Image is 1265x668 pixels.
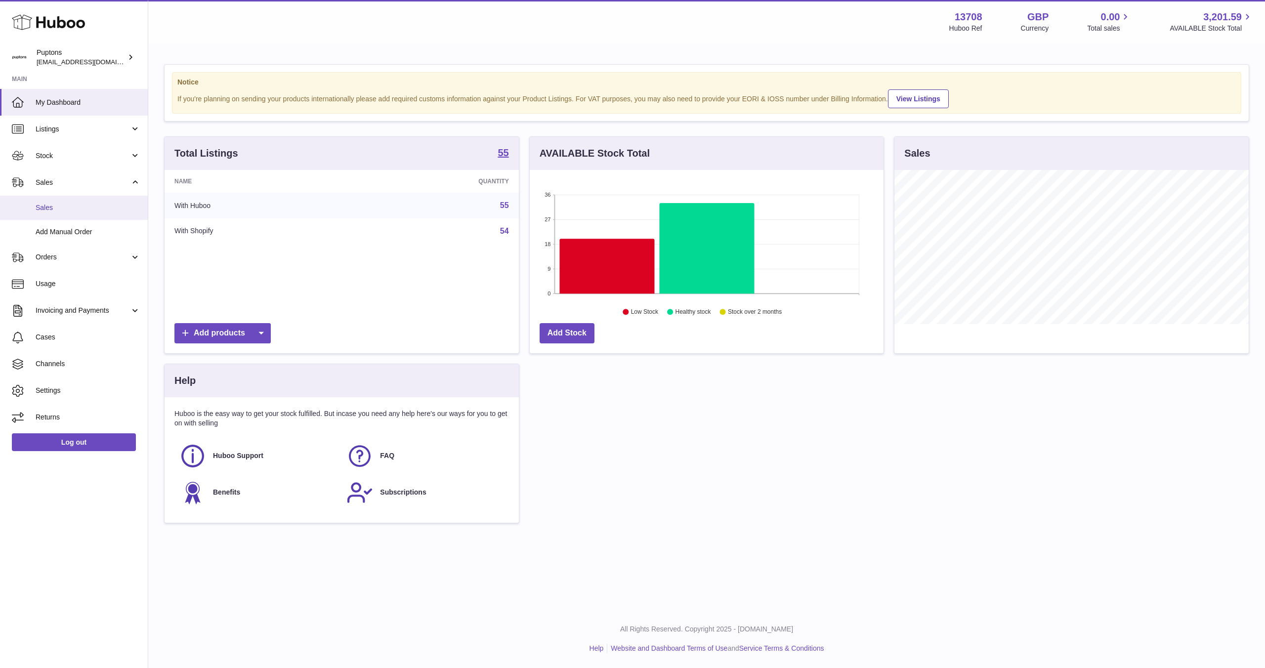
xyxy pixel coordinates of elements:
div: Huboo Ref [949,24,982,33]
a: FAQ [346,443,504,469]
span: FAQ [380,451,394,460]
span: Listings [36,125,130,134]
a: Log out [12,433,136,451]
td: With Shopify [165,218,355,244]
span: Returns [36,413,140,422]
h3: Help [174,374,196,387]
span: Orders [36,252,130,262]
span: [EMAIL_ADDRESS][DOMAIN_NAME] [37,58,145,66]
div: Currency [1021,24,1049,33]
a: Add products [174,323,271,343]
strong: Notice [177,78,1236,87]
p: Huboo is the easy way to get your stock fulfilled. But incase you need any help here's our ways f... [174,409,509,428]
span: Cases [36,333,140,342]
h3: Total Listings [174,147,238,160]
p: All Rights Reserved. Copyright 2025 - [DOMAIN_NAME] [156,625,1257,634]
a: Benefits [179,479,337,506]
text: Stock over 2 months [728,309,782,316]
img: hello@puptons.com [12,50,27,65]
a: 54 [500,227,509,235]
span: Invoicing and Payments [36,306,130,315]
h3: Sales [904,147,930,160]
text: 27 [545,216,550,222]
text: 18 [545,241,550,247]
a: Help [590,644,604,652]
a: 55 [500,201,509,209]
a: Service Terms & Conditions [739,644,824,652]
strong: 13708 [955,10,982,24]
strong: 55 [498,148,508,158]
span: Channels [36,359,140,369]
h3: AVAILABLE Stock Total [540,147,650,160]
a: 3,201.59 AVAILABLE Stock Total [1170,10,1253,33]
a: Huboo Support [179,443,337,469]
a: Subscriptions [346,479,504,506]
text: 0 [548,291,550,296]
span: Stock [36,151,130,161]
text: Healthy stock [675,309,711,316]
text: Low Stock [631,309,659,316]
strong: GBP [1027,10,1049,24]
span: Huboo Support [213,451,263,460]
span: Settings [36,386,140,395]
span: Total sales [1087,24,1131,33]
span: Sales [36,178,130,187]
li: and [607,644,824,653]
a: Website and Dashboard Terms of Use [611,644,727,652]
span: Add Manual Order [36,227,140,237]
a: 0.00 Total sales [1087,10,1131,33]
div: Puptons [37,48,126,67]
span: AVAILABLE Stock Total [1170,24,1253,33]
span: Benefits [213,488,240,497]
span: My Dashboard [36,98,140,107]
th: Quantity [355,170,518,193]
a: 55 [498,148,508,160]
text: 36 [545,192,550,198]
td: With Huboo [165,193,355,218]
th: Name [165,170,355,193]
span: Usage [36,279,140,289]
span: Subscriptions [380,488,426,497]
span: 3,201.59 [1203,10,1242,24]
span: Sales [36,203,140,212]
text: 9 [548,266,550,272]
div: If you're planning on sending your products internationally please add required customs informati... [177,88,1236,108]
span: 0.00 [1101,10,1120,24]
a: Add Stock [540,323,594,343]
a: View Listings [888,89,949,108]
